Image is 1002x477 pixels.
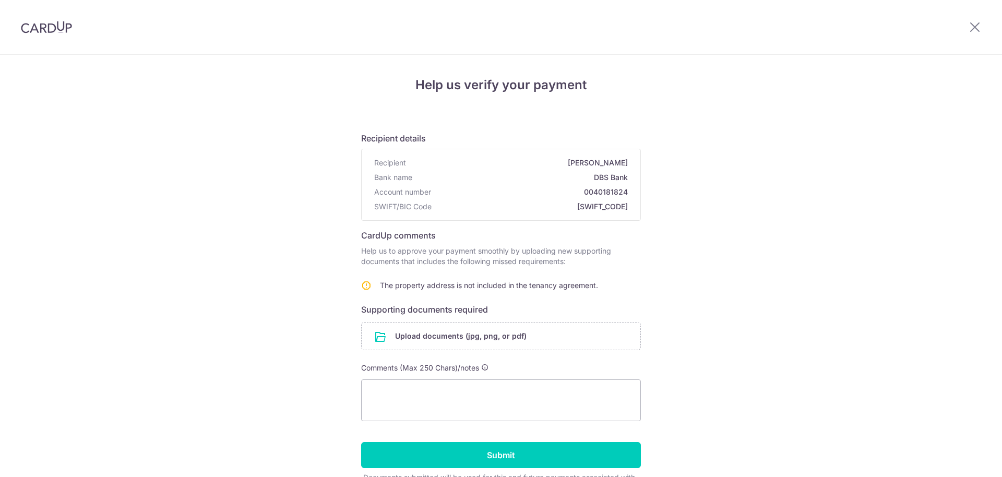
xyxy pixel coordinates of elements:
span: [PERSON_NAME] [410,158,628,168]
span: 0040181824 [435,187,628,197]
span: [SWIFT_CODE] [436,201,628,212]
span: The property address is not included in the tenancy agreement. [380,281,598,290]
span: Account number [374,187,431,197]
span: Bank name [374,172,412,183]
h4: Help us verify your payment [361,76,641,94]
span: SWIFT/BIC Code [374,201,432,212]
h6: Supporting documents required [361,303,641,316]
div: Upload documents (jpg, png, or pdf) [361,322,641,350]
span: Comments (Max 250 Chars)/notes [361,363,479,372]
p: Help us to approve your payment smoothly by uploading new supporting documents that includes the ... [361,246,641,267]
h6: Recipient details [361,132,641,145]
span: Recipient [374,158,406,168]
img: CardUp [21,21,72,33]
h6: CardUp comments [361,229,641,242]
span: DBS Bank [416,172,628,183]
input: Submit [361,442,641,468]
